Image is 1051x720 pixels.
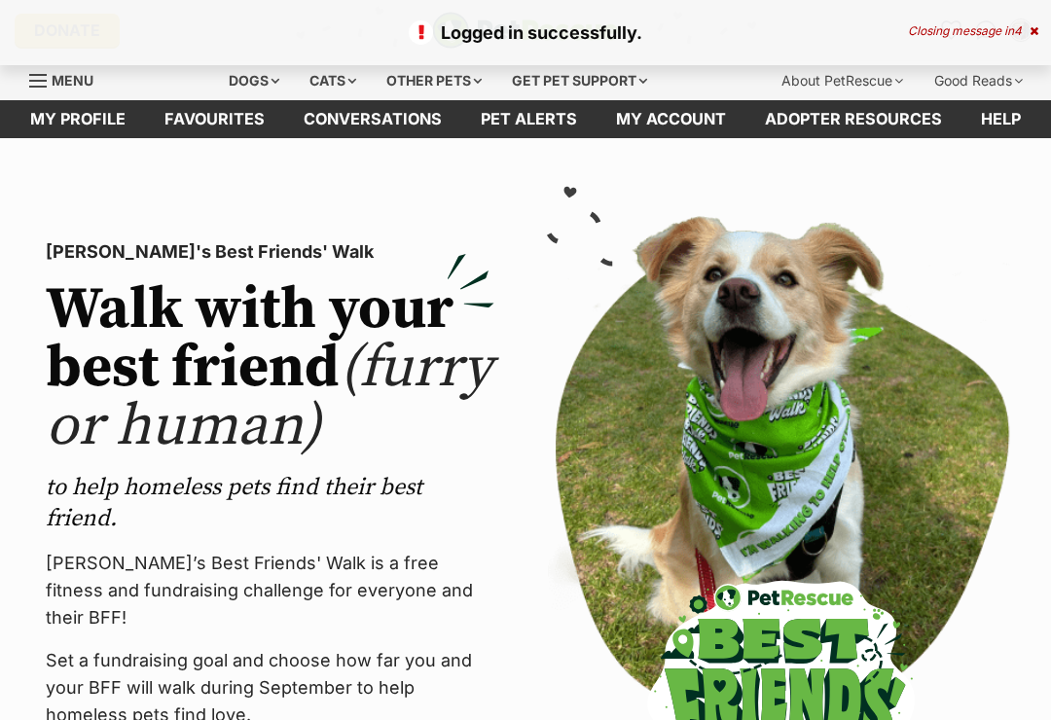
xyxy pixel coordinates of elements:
div: Dogs [215,61,293,100]
div: Other pets [373,61,495,100]
p: to help homeless pets find their best friend. [46,472,494,534]
p: [PERSON_NAME]'s Best Friends' Walk [46,238,494,266]
a: Pet alerts [461,100,597,138]
a: Adopter resources [745,100,961,138]
p: [PERSON_NAME]’s Best Friends' Walk is a free fitness and fundraising challenge for everyone and t... [46,550,494,631]
a: conversations [284,100,461,138]
span: Menu [52,72,93,89]
div: Good Reads [921,61,1036,100]
span: (furry or human) [46,332,492,463]
div: Get pet support [498,61,661,100]
a: My profile [11,100,145,138]
h2: Walk with your best friend [46,281,494,456]
a: Menu [29,61,107,96]
div: Cats [296,61,370,100]
a: Favourites [145,100,284,138]
a: Help [961,100,1040,138]
a: My account [597,100,745,138]
div: About PetRescue [768,61,917,100]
